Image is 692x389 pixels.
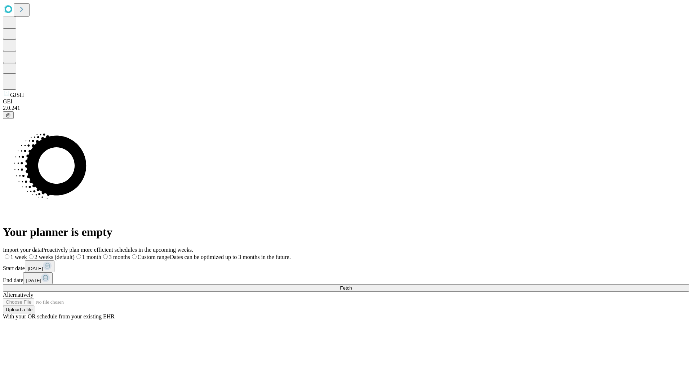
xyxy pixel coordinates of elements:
span: @ [6,112,11,118]
button: Fetch [3,284,689,292]
span: Dates can be optimized up to 3 months in the future. [170,254,290,260]
span: Alternatively [3,292,33,298]
input: 1 month [76,254,81,259]
span: Proactively plan more efficient schedules in the upcoming weeks. [42,247,193,253]
button: Upload a file [3,306,35,313]
span: 1 month [82,254,101,260]
div: End date [3,272,689,284]
span: 3 months [109,254,130,260]
span: Import your data [3,247,42,253]
div: GEI [3,98,689,105]
div: 2.0.241 [3,105,689,111]
span: Custom range [138,254,170,260]
span: Fetch [340,285,352,291]
input: Custom rangeDates can be optimized up to 3 months in the future. [132,254,137,259]
span: 2 weeks (default) [35,254,75,260]
h1: Your planner is empty [3,225,689,239]
button: @ [3,111,14,119]
span: With your OR schedule from your existing EHR [3,313,115,319]
span: 1 week [10,254,27,260]
input: 2 weeks (default) [29,254,34,259]
span: GJSH [10,92,24,98]
span: [DATE] [26,278,41,283]
input: 3 months [103,254,108,259]
span: [DATE] [28,266,43,271]
button: [DATE] [23,272,53,284]
div: Start date [3,260,689,272]
input: 1 week [5,254,9,259]
button: [DATE] [25,260,54,272]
